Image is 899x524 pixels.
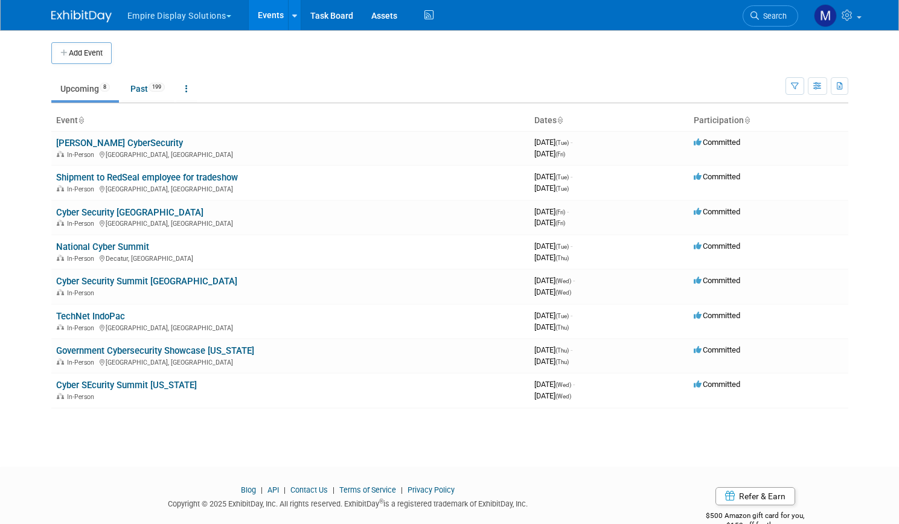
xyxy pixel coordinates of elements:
[51,110,529,131] th: Event
[814,4,837,27] img: Matt h
[555,243,569,250] span: (Tue)
[330,485,338,494] span: |
[555,220,565,226] span: (Fri)
[56,184,525,193] div: [GEOGRAPHIC_DATA], [GEOGRAPHIC_DATA]
[557,115,563,125] a: Sort by Start Date
[57,255,64,261] img: In-Person Event
[57,393,64,399] img: In-Person Event
[57,220,64,226] img: In-Person Event
[57,151,64,157] img: In-Person Event
[121,77,174,100] a: Past199
[744,115,750,125] a: Sort by Participation Type
[67,151,98,159] span: In-Person
[56,138,183,149] a: [PERSON_NAME] CyberSecurity
[56,345,254,356] a: Government Cybersecurity Showcase [US_STATE]
[534,207,569,216] span: [DATE]
[694,380,740,389] span: Committed
[534,184,569,193] span: [DATE]
[241,485,256,494] a: Blog
[290,485,328,494] a: Contact Us
[51,496,645,510] div: Copyright © 2025 ExhibitDay, Inc. All rights reserved. ExhibitDay is a registered trademark of Ex...
[57,359,64,365] img: In-Person Event
[258,485,266,494] span: |
[534,391,571,400] span: [DATE]
[78,115,84,125] a: Sort by Event Name
[694,138,740,147] span: Committed
[694,276,740,285] span: Committed
[694,345,740,354] span: Committed
[555,278,571,284] span: (Wed)
[534,276,575,285] span: [DATE]
[534,322,569,331] span: [DATE]
[281,485,289,494] span: |
[534,149,565,158] span: [DATE]
[67,220,98,228] span: In-Person
[555,139,569,146] span: (Tue)
[555,359,569,365] span: (Thu)
[57,185,64,191] img: In-Person Event
[555,324,569,331] span: (Thu)
[56,253,525,263] div: Decatur, [GEOGRAPHIC_DATA]
[56,149,525,159] div: [GEOGRAPHIC_DATA], [GEOGRAPHIC_DATA]
[715,487,795,505] a: Refer & Earn
[555,313,569,319] span: (Tue)
[529,110,689,131] th: Dates
[51,77,119,100] a: Upcoming8
[67,324,98,332] span: In-Person
[555,347,569,354] span: (Thu)
[694,241,740,251] span: Committed
[56,218,525,228] div: [GEOGRAPHIC_DATA], [GEOGRAPHIC_DATA]
[56,207,203,218] a: Cyber Security [GEOGRAPHIC_DATA]
[56,276,237,287] a: Cyber Security Summit [GEOGRAPHIC_DATA]
[100,83,110,92] span: 8
[534,253,569,262] span: [DATE]
[67,185,98,193] span: In-Person
[555,151,565,158] span: (Fri)
[555,209,565,216] span: (Fri)
[51,42,112,64] button: Add Event
[571,345,572,354] span: -
[555,255,569,261] span: (Thu)
[573,380,575,389] span: -
[567,207,569,216] span: -
[56,322,525,332] div: [GEOGRAPHIC_DATA], [GEOGRAPHIC_DATA]
[67,359,98,366] span: In-Person
[56,172,238,183] a: Shipment to RedSeal employee for tradeshow
[56,241,149,252] a: National Cyber Summit
[67,393,98,401] span: In-Person
[534,311,572,320] span: [DATE]
[398,485,406,494] span: |
[689,110,848,131] th: Participation
[743,5,798,27] a: Search
[534,241,572,251] span: [DATE]
[694,207,740,216] span: Committed
[67,289,98,297] span: In-Person
[555,289,571,296] span: (Wed)
[555,382,571,388] span: (Wed)
[51,10,112,22] img: ExhibitDay
[56,357,525,366] div: [GEOGRAPHIC_DATA], [GEOGRAPHIC_DATA]
[267,485,279,494] a: API
[339,485,396,494] a: Terms of Service
[56,311,125,322] a: TechNet IndoPac
[56,380,197,391] a: Cyber SEcurity Summit [US_STATE]
[534,172,572,181] span: [DATE]
[534,287,571,296] span: [DATE]
[534,357,569,366] span: [DATE]
[571,311,572,320] span: -
[534,380,575,389] span: [DATE]
[534,138,572,147] span: [DATE]
[149,83,165,92] span: 199
[571,241,572,251] span: -
[571,138,572,147] span: -
[408,485,455,494] a: Privacy Policy
[57,324,64,330] img: In-Person Event
[379,498,383,505] sup: ®
[694,311,740,320] span: Committed
[555,393,571,400] span: (Wed)
[67,255,98,263] span: In-Person
[571,172,572,181] span: -
[57,289,64,295] img: In-Person Event
[694,172,740,181] span: Committed
[555,185,569,192] span: (Tue)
